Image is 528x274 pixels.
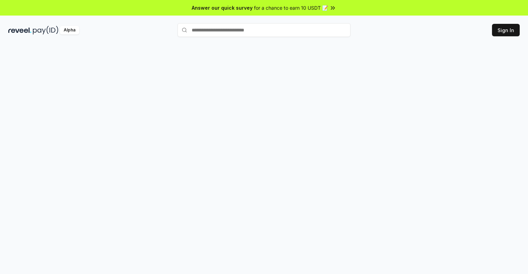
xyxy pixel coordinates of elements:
[60,26,79,35] div: Alpha
[8,26,31,35] img: reveel_dark
[33,26,58,35] img: pay_id
[254,4,328,11] span: for a chance to earn 10 USDT 📝
[492,24,520,36] button: Sign In
[192,4,253,11] span: Answer our quick survey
